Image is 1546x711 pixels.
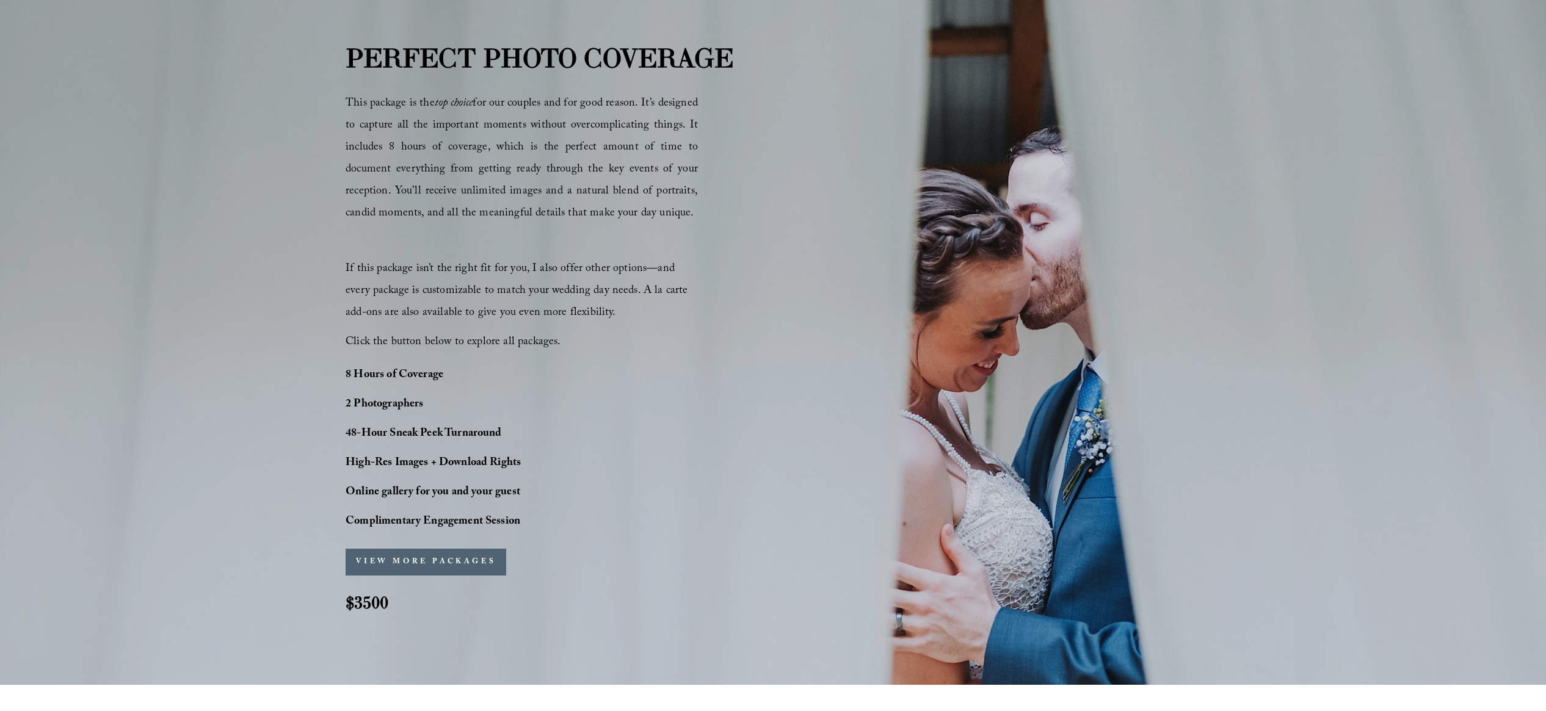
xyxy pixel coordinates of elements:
strong: Online gallery for you and your guest [346,483,520,502]
em: top choice [435,95,473,114]
strong: PERFECT PHOTO COVERAGE [346,42,733,74]
strong: 8 Hours of Coverage [346,366,443,385]
strong: 2 Photographers [346,395,423,414]
strong: $3500 [346,591,388,613]
strong: High-Res Images + Download Rights [346,454,521,473]
strong: Complimentary Engagement Session [346,513,520,532]
span: If this package isn’t the right fit for you, I also offer other options—and every package is cust... [346,260,691,323]
strong: 48-Hour Sneak Peek Turnaround [346,425,502,444]
span: Click the button below to explore all packages. [346,333,561,352]
span: This package is the for our couples and for good reason. It’s designed to capture all the importa... [346,95,698,223]
button: VIEW MORE PACKAGES [346,549,506,576]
